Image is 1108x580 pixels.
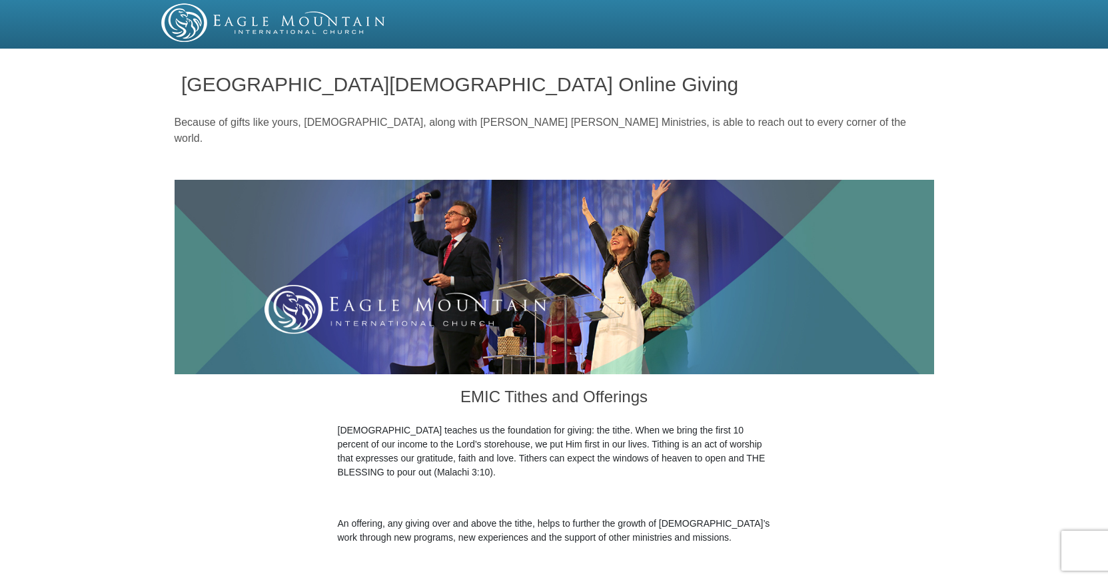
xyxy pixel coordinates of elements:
[175,115,934,146] p: Because of gifts like yours, [DEMOGRAPHIC_DATA], along with [PERSON_NAME] [PERSON_NAME] Ministrie...
[338,374,771,424] h3: EMIC Tithes and Offerings
[181,73,927,95] h1: [GEOGRAPHIC_DATA][DEMOGRAPHIC_DATA] Online Giving
[161,3,386,42] img: EMIC
[338,517,771,545] p: An offering, any giving over and above the tithe, helps to further the growth of [DEMOGRAPHIC_DAT...
[338,424,771,479] p: [DEMOGRAPHIC_DATA] teaches us the foundation for giving: the tithe. When we bring the first 10 pe...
